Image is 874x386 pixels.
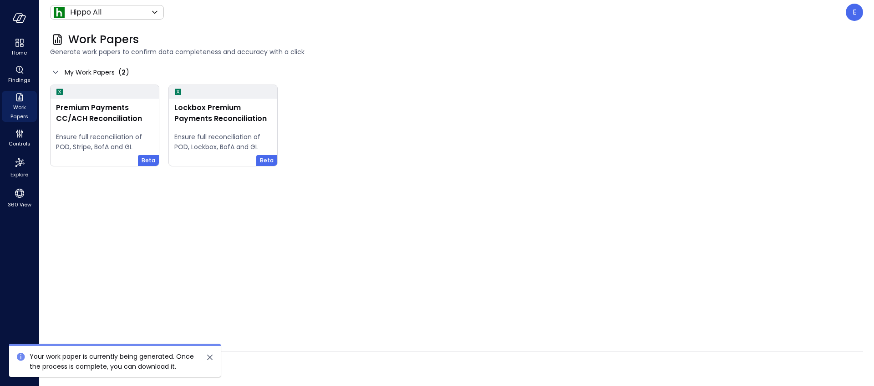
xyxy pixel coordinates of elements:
[2,127,37,149] div: Controls
[2,91,37,122] div: Work Papers
[68,32,139,47] span: Work Papers
[65,67,115,77] span: My Work Papers
[8,200,31,209] span: 360 View
[50,47,863,57] span: Generate work papers to confirm data completeness and accuracy with a click
[8,75,30,85] span: Findings
[70,7,102,18] p: Hippo All
[5,103,33,121] span: Work Papers
[853,7,857,18] p: E
[2,155,37,180] div: Explore
[10,170,28,179] span: Explore
[2,64,37,85] div: Findings
[118,67,129,78] div: ( )
[260,156,274,165] span: Beta
[2,36,37,58] div: Home
[174,102,272,124] div: Lockbox Premium Payments Reconciliation
[846,4,863,21] div: Eleanor Yehudai
[56,132,153,152] div: Ensure full reconciliation of POD, Stripe, BofA and GL
[142,156,155,165] span: Beta
[54,7,65,18] img: Icon
[2,185,37,210] div: 360 View
[30,352,194,371] span: Your work paper is currently being generated. Once the process is complete, you can download it.
[204,352,215,363] button: close
[174,132,272,152] div: Ensure full reconciliation of POD, Lockbox, BofA and GL
[56,102,153,124] div: Premium Payments CC/ACH Reconciliation
[122,68,126,77] span: 2
[9,139,30,148] span: Controls
[12,48,27,57] span: Home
